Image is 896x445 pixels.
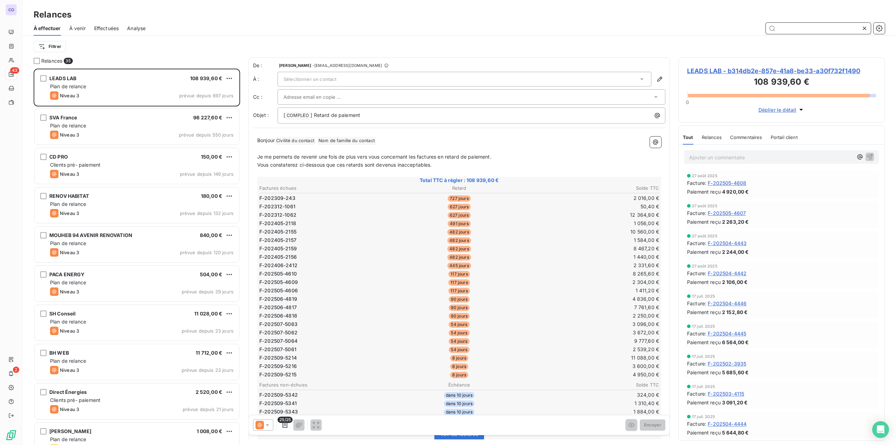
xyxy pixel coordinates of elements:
td: 2 304,00 € [526,278,659,286]
span: Paiement reçu [687,188,721,195]
span: F-202312-1062 [259,211,296,218]
span: Paiement reçu [687,278,721,286]
span: F-202507-5061 [259,346,296,353]
td: 10 560,00 € [526,228,659,236]
span: Niveau 3 [60,93,79,98]
span: 54 jours [449,338,469,345]
span: 17 juil. 2025 [692,294,715,298]
span: 482 jours [447,246,471,252]
span: SH Conseil [49,311,76,317]
th: Factures échues [259,185,392,192]
span: F-202405-2156 [259,253,297,260]
input: Adresse email en copie ... [283,92,359,102]
td: 1 584,00 € [526,236,659,244]
span: 27 août 2025 [692,174,717,178]
span: prévue depuis 23 jours [182,367,233,373]
span: SVA France [49,114,77,120]
input: Rechercher [766,23,871,34]
td: 2 250,00 € [526,312,659,320]
span: Clients pré- paiement [50,397,100,403]
td: 9 777,60 € [526,337,659,345]
span: Portail client [771,134,798,140]
span: Facture : [687,390,706,397]
span: 4 920,00 € [722,188,749,195]
span: Plan de relance [50,123,86,128]
span: De : [253,62,278,69]
th: Retard [393,185,526,192]
span: Plan de relance [50,319,86,325]
span: COMPLEO [286,112,310,120]
span: F-202406-2412 [259,262,297,269]
span: Paiement reçu [687,218,721,225]
span: Paiement reçu [687,339,721,346]
td: 8 467,20 € [526,245,659,252]
td: 324,00 € [526,391,659,399]
span: prévue depuis 149 jours [180,171,233,177]
span: RENOV HABITAT [49,193,89,199]
span: Niveau 3 [60,328,79,334]
span: Plan de relance [50,358,86,364]
span: Plan de relance [50,83,86,89]
span: 17 juil. 2025 [692,384,715,389]
span: Paiement reçu [687,308,721,316]
span: Paiement reçu [687,399,721,406]
td: 3 672,00 € [526,329,659,336]
span: 2 263,20 € [722,218,749,225]
span: 54 jours [449,330,469,336]
span: Facture : [687,420,706,427]
span: 8 jours [450,363,468,370]
td: F-202509-5342 [259,391,392,399]
span: Direct Énergies [49,389,87,395]
span: 117 jours [448,279,470,286]
span: 482 jours [447,229,471,235]
td: 12 364,80 € [526,211,659,219]
span: F-202405-2159 [259,245,297,252]
th: Solde TTC [526,381,659,389]
td: 4 836,00 € [526,295,659,303]
span: CD PRO [49,154,68,160]
span: 482 jours [447,237,471,244]
td: 7 761,60 € [526,304,659,311]
span: 8 jours [450,372,468,378]
td: 2 331,60 € [526,262,659,269]
span: 2 106,00 € [722,278,748,286]
span: 5 644,80 € [722,429,749,436]
div: grid [34,69,240,445]
span: F-202505-4610 [259,270,297,277]
td: 50,40 € [526,203,659,210]
span: 43 [10,67,19,74]
span: 727 jours [448,195,470,202]
span: 17 juil. 2025 [692,354,715,359]
span: ] Retard de paiement [310,112,360,118]
span: Nom de famille du contact [317,137,376,145]
td: 3 096,00 € [526,320,659,328]
h3: 108 939,60 € [687,76,876,90]
span: F-202504-4444 [708,420,747,427]
div: Open Intercom Messenger [872,421,889,438]
span: Plan de relance [50,436,86,442]
span: F-202405-2157 [259,237,296,244]
span: Paiement reçu [687,429,721,436]
span: Paiement reçu [687,369,721,376]
span: 27 août 2025 [692,234,717,238]
span: Paiement reçu [687,248,721,256]
span: 90 jours [449,313,470,319]
td: 1 884,00 € [526,408,659,416]
span: 54 jours [449,347,469,353]
span: À effectuer [34,25,61,32]
span: Commentaires [730,134,762,140]
span: F-202505-4606 [259,287,298,294]
td: 8 265,60 € [526,270,659,278]
span: 445 jours [447,263,471,269]
span: Relances [702,134,722,140]
h3: Relances [34,8,71,21]
span: Plan de relance [50,279,86,285]
span: 0 [686,99,689,105]
span: 627 jours [448,212,471,218]
span: [PERSON_NAME] [279,63,311,68]
span: 117 jours [448,288,470,294]
span: F-202504-4442 [708,270,747,277]
span: 108 939,60 € [190,75,222,81]
button: Filtrer [34,41,66,52]
span: F-202505-4607 [708,209,746,217]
